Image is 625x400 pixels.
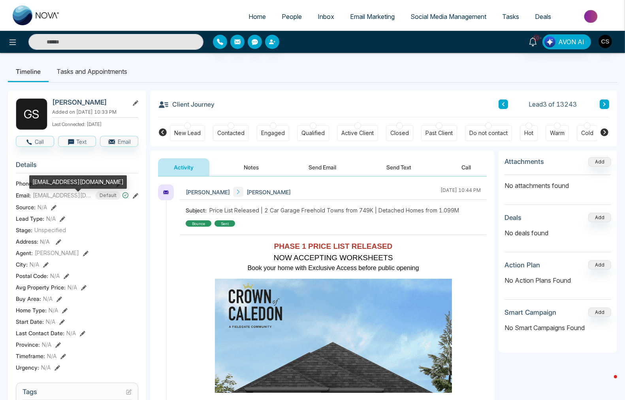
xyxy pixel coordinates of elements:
[598,373,617,392] iframe: Intercom live chat
[52,119,138,128] p: Last Connected: [DATE]
[40,238,50,245] span: N/A
[52,98,126,106] h2: [PERSON_NAME]
[215,220,235,227] div: sent
[599,35,612,48] img: User Avatar
[29,175,127,189] div: [EMAIL_ADDRESS][DOMAIN_NAME]
[16,237,50,246] span: Address:
[293,158,352,176] button: Send Email
[544,36,555,47] img: Lead Flow
[66,329,76,337] span: N/A
[68,283,77,291] span: N/A
[49,61,135,82] li: Tasks and Appointments
[533,34,540,41] span: 10+
[16,306,47,314] span: Home Type :
[16,226,32,234] span: Stage:
[46,317,55,326] span: N/A
[16,214,44,223] span: Lead Type:
[8,61,49,82] li: Timeline
[247,188,291,196] span: [PERSON_NAME]
[58,136,96,147] button: Text
[505,158,544,165] h3: Attachments
[310,9,342,24] a: Inbox
[186,188,230,196] span: [PERSON_NAME]
[542,34,591,49] button: AVON AI
[494,9,527,24] a: Tasks
[13,6,60,25] img: Nova CRM Logo
[588,260,611,270] button: Add
[588,158,611,165] span: Add
[505,261,540,269] h3: Action Plan
[588,213,611,222] button: Add
[158,158,209,176] button: Activity
[16,98,47,130] div: G S
[16,352,45,360] span: Timeframe :
[38,203,47,211] span: N/A
[42,340,51,349] span: N/A
[16,340,40,349] span: Province :
[16,203,36,211] span: Source:
[558,37,584,47] span: AVON AI
[43,295,53,303] span: N/A
[529,100,577,109] span: Lead 3 of 13243
[535,13,551,21] span: Deals
[16,260,28,269] span: City :
[34,226,66,234] span: Unspecified
[96,191,120,200] span: Default
[23,388,132,400] h3: Tags
[588,157,611,167] button: Add
[505,308,556,316] h3: Smart Campaign
[16,136,54,147] button: Call
[16,317,44,326] span: Start Date :
[41,363,51,372] span: N/A
[371,158,427,176] button: Send Text
[505,323,611,332] p: No Smart Campaigns Found
[174,129,201,137] div: New Lead
[16,161,138,173] h3: Details
[158,98,215,110] h3: Client Journey
[241,9,274,24] a: Home
[30,260,39,269] span: N/A
[527,9,559,24] a: Deals
[318,13,334,21] span: Inbox
[16,295,41,303] span: Buy Area :
[282,13,302,21] span: People
[342,9,403,24] a: Email Marketing
[33,191,92,199] span: [EMAIL_ADDRESS][DOMAIN_NAME]
[350,13,395,21] span: Email Marketing
[16,272,48,280] span: Postal Code :
[505,214,521,222] h3: Deals
[209,206,459,214] span: Price List Released | 2 Car Garage Freehold Towns from 749K | Detached Homes from 1.099M
[274,9,310,24] a: People
[46,214,56,223] span: N/A
[100,136,138,147] button: Email
[16,179,34,188] span: Phone:
[47,352,56,360] span: N/A
[446,158,487,176] button: Call
[50,272,60,280] span: N/A
[301,129,325,137] div: Qualified
[403,9,494,24] a: Social Media Management
[524,129,533,137] div: Hot
[523,34,542,48] a: 10+
[410,13,486,21] span: Social Media Management
[16,363,39,372] span: Urgency :
[502,13,519,21] span: Tasks
[35,249,79,257] span: [PERSON_NAME]
[186,206,209,214] span: Subject:
[261,129,285,137] div: Engaged
[16,249,33,257] span: Agent:
[563,8,620,25] img: Market-place.gif
[469,129,508,137] div: Do not contact
[228,158,275,176] button: Notes
[248,13,266,21] span: Home
[505,228,611,238] p: No deals found
[550,129,565,137] div: Warm
[441,187,481,197] div: [DATE] 10:44 PM
[16,329,64,337] span: Last Contact Date :
[505,175,611,190] p: No attachments found
[217,129,245,137] div: Contacted
[52,109,138,116] p: Added on [DATE] 10:33 PM
[341,129,374,137] div: Active Client
[505,276,611,285] p: No Action Plans Found
[581,129,593,137] div: Cold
